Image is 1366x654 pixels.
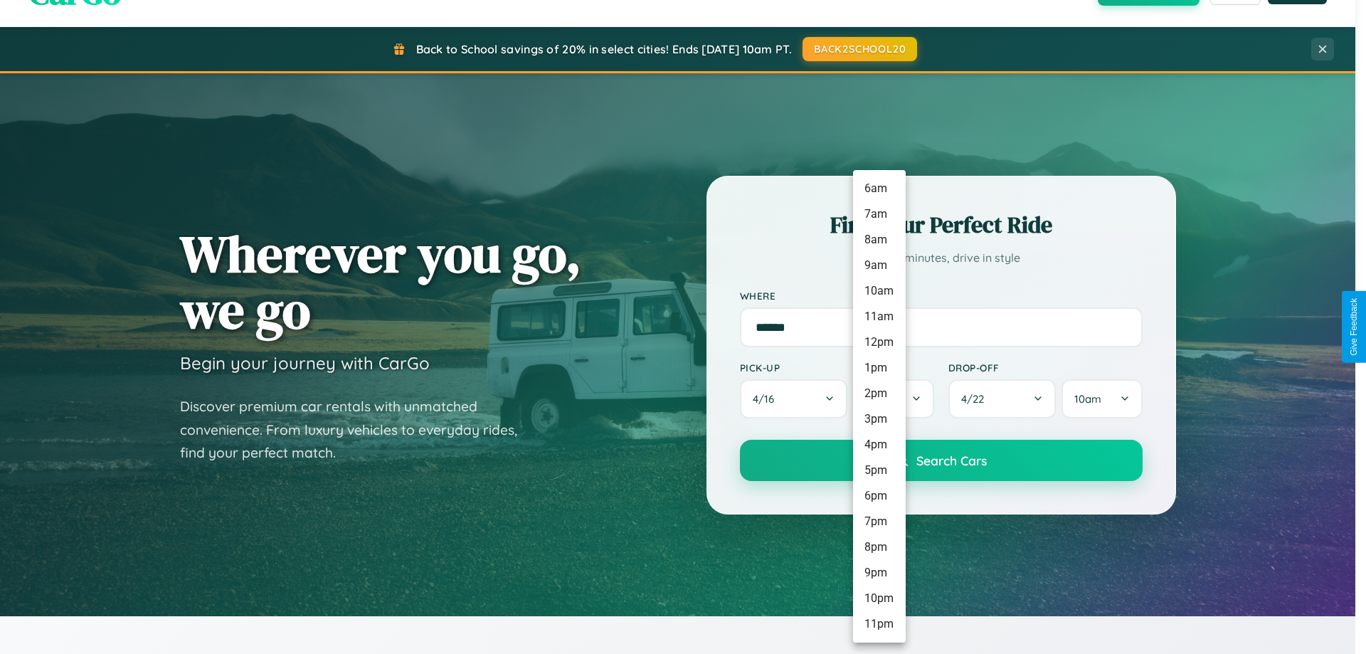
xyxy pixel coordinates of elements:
[853,253,906,278] li: 9am
[853,176,906,201] li: 6am
[853,381,906,406] li: 2pm
[853,483,906,509] li: 6pm
[853,509,906,534] li: 7pm
[853,406,906,432] li: 3pm
[853,201,906,227] li: 7am
[853,560,906,586] li: 9pm
[853,534,906,560] li: 8pm
[853,304,906,329] li: 11am
[853,586,906,611] li: 10pm
[853,355,906,381] li: 1pm
[853,432,906,458] li: 4pm
[853,227,906,253] li: 8am
[1349,298,1359,356] div: Give Feedback
[853,329,906,355] li: 12pm
[853,611,906,637] li: 11pm
[853,458,906,483] li: 5pm
[853,278,906,304] li: 10am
